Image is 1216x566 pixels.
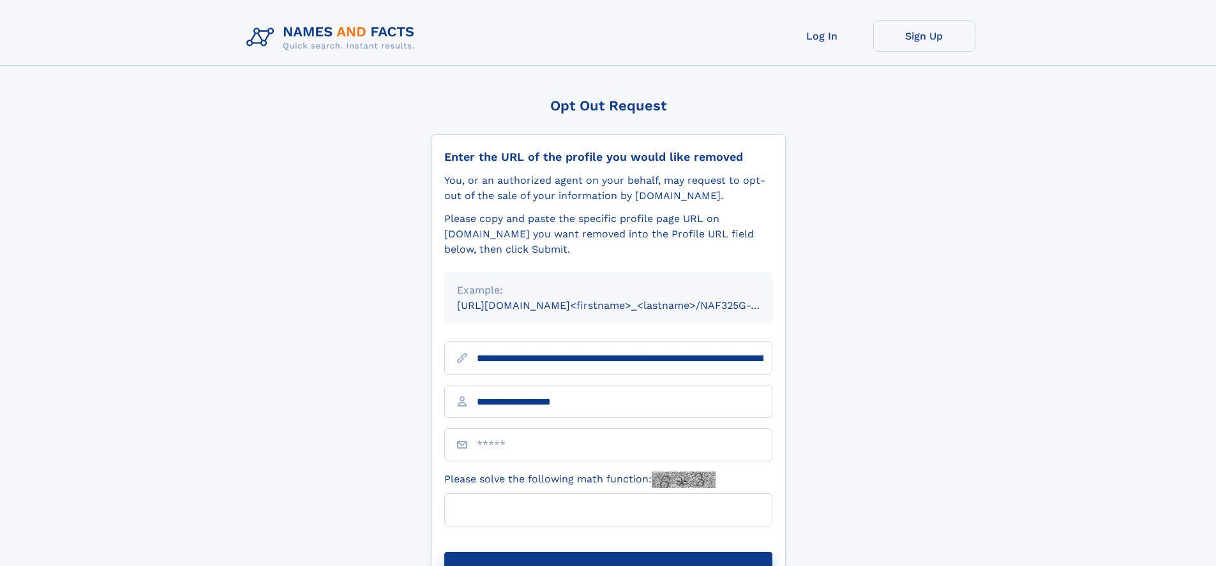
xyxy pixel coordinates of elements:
[457,299,797,311] small: [URL][DOMAIN_NAME]<firstname>_<lastname>/NAF325G-xxxxxxxx
[771,20,873,52] a: Log In
[457,283,760,298] div: Example:
[444,173,772,204] div: You, or an authorized agent on your behalf, may request to opt-out of the sale of your informatio...
[241,20,425,55] img: Logo Names and Facts
[431,98,786,114] div: Opt Out Request
[873,20,975,52] a: Sign Up
[444,150,772,164] div: Enter the URL of the profile you would like removed
[444,472,716,488] label: Please solve the following math function:
[444,211,772,257] div: Please copy and paste the specific profile page URL on [DOMAIN_NAME] you want removed into the Pr...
